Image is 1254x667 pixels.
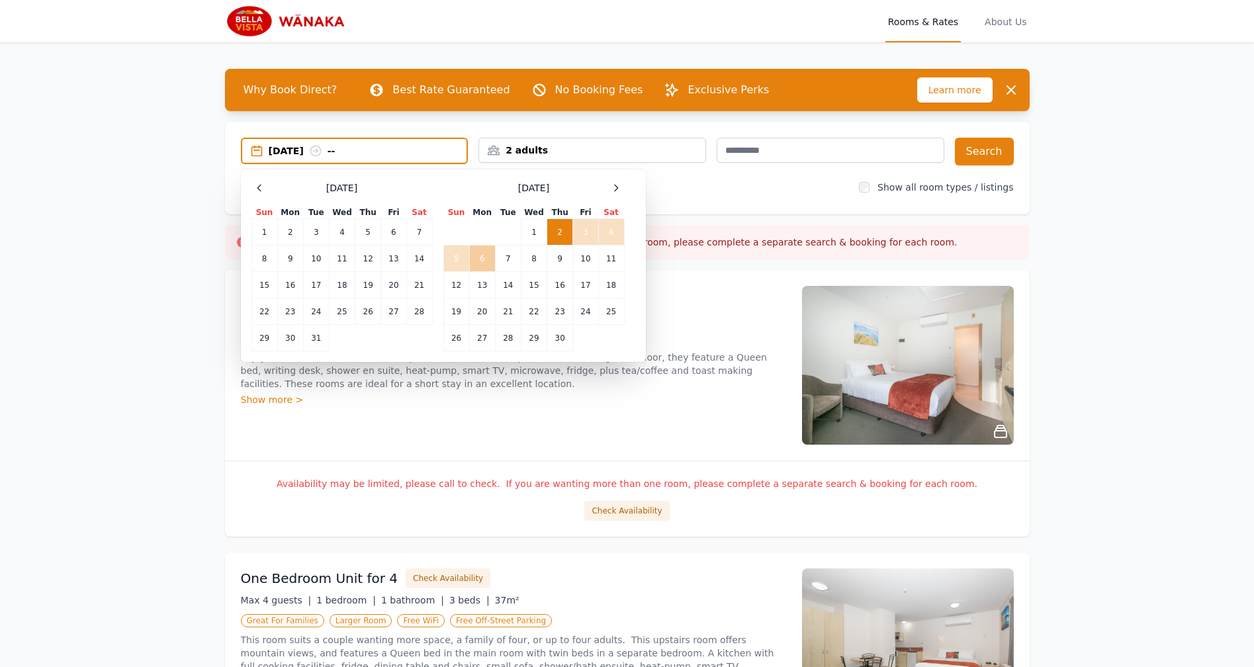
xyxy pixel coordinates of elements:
[303,298,329,325] td: 24
[233,77,348,103] span: Why Book Direct?
[392,82,510,98] p: Best Rate Guaranteed
[547,325,573,351] td: 30
[251,206,277,219] th: Sun
[251,272,277,298] td: 15
[406,298,432,325] td: 28
[450,614,552,627] span: Free Off-Street Parking
[469,245,495,272] td: 6
[277,219,303,245] td: 2
[443,245,469,272] td: 5
[469,325,495,351] td: 27
[329,245,355,272] td: 11
[877,182,1013,193] label: Show all room types / listings
[955,138,1014,165] button: Search
[479,144,705,157] div: 2 adults
[329,272,355,298] td: 18
[406,219,432,245] td: 7
[598,298,624,325] td: 25
[521,245,547,272] td: 8
[573,206,598,219] th: Fri
[277,272,303,298] td: 16
[449,595,490,605] span: 3 beds |
[251,325,277,351] td: 29
[573,245,598,272] td: 10
[443,325,469,351] td: 26
[381,272,406,298] td: 20
[303,245,329,272] td: 10
[277,298,303,325] td: 23
[381,206,406,219] th: Fri
[241,595,312,605] span: Max 4 guests |
[598,206,624,219] th: Sat
[518,181,549,195] span: [DATE]
[521,298,547,325] td: 22
[277,245,303,272] td: 9
[443,298,469,325] td: 19
[241,477,1014,490] p: Availability may be limited, please call to check. If you are wanting more than one room, please ...
[598,219,624,245] td: 4
[303,206,329,219] th: Tue
[381,245,406,272] td: 13
[495,245,521,272] td: 7
[381,219,406,245] td: 6
[573,219,598,245] td: 3
[547,245,573,272] td: 9
[547,298,573,325] td: 23
[469,298,495,325] td: 20
[355,272,381,298] td: 19
[584,501,669,521] button: Check Availability
[406,206,432,219] th: Sat
[521,325,547,351] td: 29
[495,272,521,298] td: 14
[355,298,381,325] td: 26
[225,5,352,37] img: Bella Vista Wanaka
[547,272,573,298] td: 16
[251,298,277,325] td: 22
[406,272,432,298] td: 21
[598,272,624,298] td: 18
[303,219,329,245] td: 3
[303,272,329,298] td: 17
[326,181,357,195] span: [DATE]
[547,206,573,219] th: Thu
[277,206,303,219] th: Mon
[555,82,643,98] p: No Booking Fees
[521,219,547,245] td: 1
[521,272,547,298] td: 15
[406,568,490,588] button: Check Availability
[547,219,573,245] td: 2
[397,614,445,627] span: Free WiFi
[277,325,303,351] td: 30
[917,77,993,103] span: Learn more
[469,206,495,219] th: Mon
[329,219,355,245] td: 4
[251,245,277,272] td: 8
[316,595,376,605] span: 1 bedroom |
[495,298,521,325] td: 21
[303,325,329,351] td: 31
[495,325,521,351] td: 28
[573,298,598,325] td: 24
[330,614,392,627] span: Larger Room
[406,245,432,272] td: 14
[241,614,324,627] span: Great For Families
[381,595,444,605] span: 1 bathroom |
[251,219,277,245] td: 1
[355,245,381,272] td: 12
[355,206,381,219] th: Thu
[329,206,355,219] th: Wed
[241,351,786,390] p: Enjoy mountain views from our Compact Studios. Located upstairs and on the ground floor, they fea...
[241,569,398,588] h3: One Bedroom Unit for 4
[443,272,469,298] td: 12
[381,298,406,325] td: 27
[355,219,381,245] td: 5
[598,245,624,272] td: 11
[495,595,519,605] span: 37m²
[269,144,467,157] div: [DATE] --
[241,393,786,406] div: Show more >
[443,206,469,219] th: Sun
[469,272,495,298] td: 13
[495,206,521,219] th: Tue
[688,82,769,98] p: Exclusive Perks
[329,298,355,325] td: 25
